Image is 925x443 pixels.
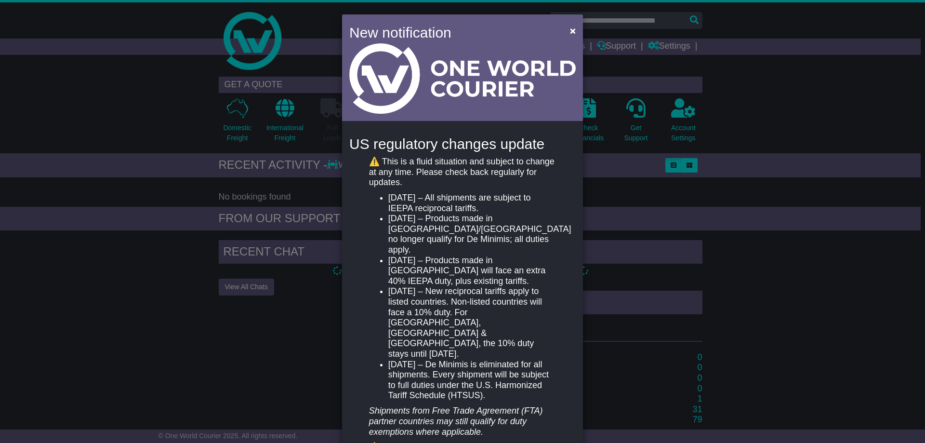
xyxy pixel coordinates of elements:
h4: New notification [349,22,556,43]
p: ⚠️ This is a fluid situation and subject to change at any time. Please check back regularly for u... [369,157,556,188]
li: [DATE] – Products made in [GEOGRAPHIC_DATA] will face an extra 40% IEEPA duty, plus existing tari... [388,255,556,287]
li: [DATE] – De Minimis is eliminated for all shipments. Every shipment will be subject to full dutie... [388,360,556,401]
em: Shipments from Free Trade Agreement (FTA) partner countries may still qualify for duty exemptions... [369,406,543,436]
img: Light [349,43,576,114]
button: Close [565,21,581,40]
h4: US regulatory changes update [349,136,576,152]
li: [DATE] – All shipments are subject to IEEPA reciprocal tariffs. [388,193,556,214]
li: [DATE] – New reciprocal tariffs apply to listed countries. Non-listed countries will face a 10% d... [388,286,556,359]
li: [DATE] – Products made in [GEOGRAPHIC_DATA]/[GEOGRAPHIC_DATA] no longer qualify for De Minimis; a... [388,214,556,255]
span: × [570,25,576,36]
